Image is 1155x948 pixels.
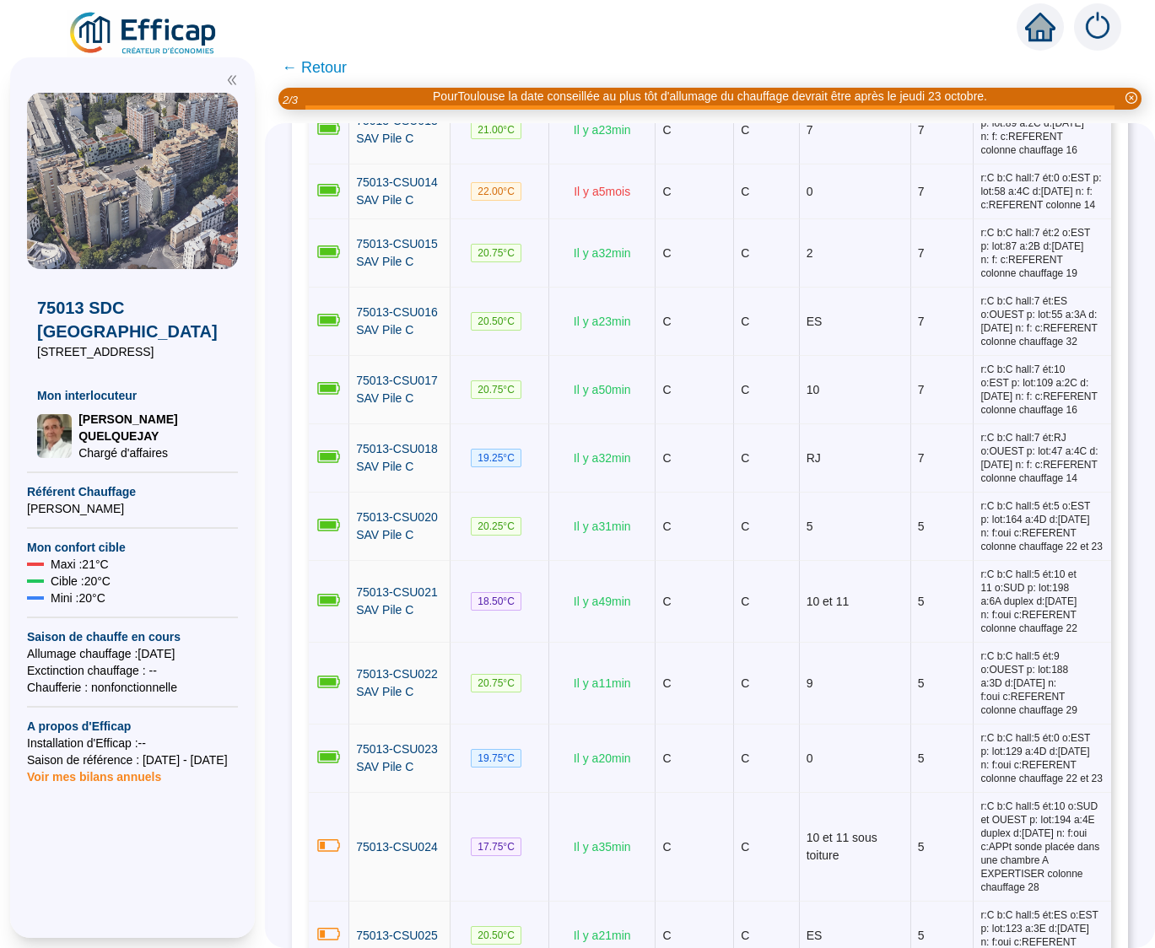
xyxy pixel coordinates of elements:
span: r:C b:C hall:5 ét:9 o:OUEST p: lot:188 a:3D d:[DATE] n: f:oui c:REFERENT colonne chauffage 29 [980,649,1104,717]
span: 19.25 °C [471,449,521,467]
img: Chargé d'affaires [37,414,72,458]
span: r:C b:C hall:7 ét:7 o:EST p: lot:89 a:2C d:[DATE] n: f: c:REFERENT colonne chauffage 16 [980,103,1104,157]
span: Il y a 50 min [574,383,631,396]
span: 75013-CSU021 SAV Pile C [356,585,438,617]
span: C [662,246,671,260]
span: 0 [807,751,813,765]
span: Il y a 21 min [574,929,631,942]
span: [PERSON_NAME] QUELQUEJAY [78,411,228,444]
span: r:C b:C hall:7 ét:2 o:EST p: lot:87 a:2B d:[DATE] n: f: c:REFERENT colonne chauffage 19 [980,226,1104,280]
span: C [662,751,671,765]
span: [PERSON_NAME] [27,500,238,517]
span: r:C b:C hall:5 ét:10 et 11 o:SUD p: lot:198 a:6A duplex d:[DATE] n: f:oui c:REFERENT colonne chau... [980,568,1104,635]
a: 75013-CSU023 SAV Pile C [356,741,443,776]
span: 10 [807,383,820,396]
span: 2 [807,246,813,260]
span: Mon interlocuteur [37,387,228,404]
span: 22.00 °C [471,182,521,201]
span: C [741,451,749,465]
span: 20.50 °C [471,312,521,331]
span: 0 [807,185,813,198]
span: r:C b:C hall:7 ét:10 o:EST p: lot:109 a:2C d:[DATE] n: f: c:REFERENT colonne chauffage 16 [980,363,1104,417]
span: Il y a 32 min [574,246,631,260]
span: C [662,123,671,137]
span: Voir mes bilans annuels [27,760,161,784]
a: 75013-CSU025 [356,927,438,945]
span: C [662,315,671,328]
span: ES [807,929,823,942]
span: 21.00 °C [471,121,521,139]
span: 5 [918,929,925,942]
span: 5 [918,520,925,533]
span: 5 [918,595,925,608]
span: Mini : 20 °C [51,590,105,606]
span: C [662,929,671,942]
span: [STREET_ADDRESS] [37,343,228,360]
span: r:C b:C hall:5 ét:5 o:EST p: lot:164 a:4D d:[DATE] n: f:oui c:REFERENT colonne chauffage 22 et 23 [980,499,1104,553]
span: 19.75 °C [471,749,521,768]
span: C [662,185,671,198]
span: ← Retour [282,56,347,79]
span: 5 [918,840,925,854]
span: 75013-CSU018 SAV Pile C [356,442,438,473]
span: Il y a 49 min [574,595,631,608]
span: home [1025,12,1055,42]
span: Référent Chauffage [27,483,238,500]
span: Chargé d'affaires [78,444,228,461]
span: RJ [807,451,821,465]
span: Il y a 31 min [574,520,631,533]
span: C [662,676,671,690]
a: 75013-CSU013 SAV Pile C [356,112,443,148]
span: 20.25 °C [471,517,521,536]
span: C [741,315,749,328]
span: C [662,840,671,854]
span: double-left [226,74,238,86]
span: 20.75 °C [471,674,521,692]
span: Il y a 11 min [574,676,631,690]
a: 75013-CSU014 SAV Pile C [356,174,443,209]
span: Saison de chauffe en cours [27,628,238,645]
span: r:C b:C hall:7 ét:ES o:OUEST p: lot:55 a:3A d:[DATE] n: f: c:REFERENT colonne chauffage 32 [980,294,1104,348]
span: 7 [918,383,925,396]
a: 75013-CSU015 SAV Pile C [356,235,443,271]
span: 75013-CSU016 SAV Pile C [356,305,438,337]
span: 20.75 °C [471,380,521,399]
span: C [741,929,749,942]
span: C [741,383,749,396]
span: C [741,185,749,198]
span: ES [807,315,823,328]
span: Il y a 23 min [574,123,631,137]
span: C [662,520,671,533]
span: Saison de référence : [DATE] - [DATE] [27,751,238,768]
span: 75013-CSU014 SAV Pile C [356,175,438,207]
span: 20.50 °C [471,926,521,945]
span: 9 [807,676,813,690]
span: 75013-CSU023 SAV Pile C [356,742,438,773]
span: 75013-CSU022 SAV Pile C [356,667,438,698]
a: 75013-CSU017 SAV Pile C [356,372,443,407]
span: C [662,383,671,396]
i: 2 / 3 [283,94,298,106]
span: r:C b:C hall:7 ét:0 o:EST p: lot:58 a:4C d:[DATE] n: f: c:REFERENT colonne 14 [980,171,1104,212]
span: C [741,595,749,608]
span: C [662,451,671,465]
span: Il y a 20 min [574,751,631,765]
span: Il y a 32 min [574,451,631,465]
span: C [741,751,749,765]
span: Chaufferie : non fonctionnelle [27,679,238,696]
span: 5 [918,751,925,765]
span: C [741,123,749,137]
span: Il y a 23 min [574,315,631,328]
span: 75013-CSU025 [356,929,438,942]
a: 75013-CSU020 SAV Pile C [356,509,443,544]
span: C [741,840,749,854]
span: Allumage chauffage : [DATE] [27,645,238,662]
span: 75013-CSU015 SAV Pile C [356,237,438,268]
span: 75013 SDC [GEOGRAPHIC_DATA] [37,296,228,343]
span: Installation d'Efficap : -- [27,735,238,751]
span: 75013-CSU017 SAV Pile C [356,374,438,405]
span: Exctinction chauffage : -- [27,662,238,679]
span: A propos d'Efficap [27,718,238,735]
span: C [741,246,749,260]
span: r:C b:C hall:5 ét:10 o:SUD et OUEST p: lot:194 a:4E duplex d:[DATE] n: f:oui c:APPt sonde placée ... [980,800,1104,894]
